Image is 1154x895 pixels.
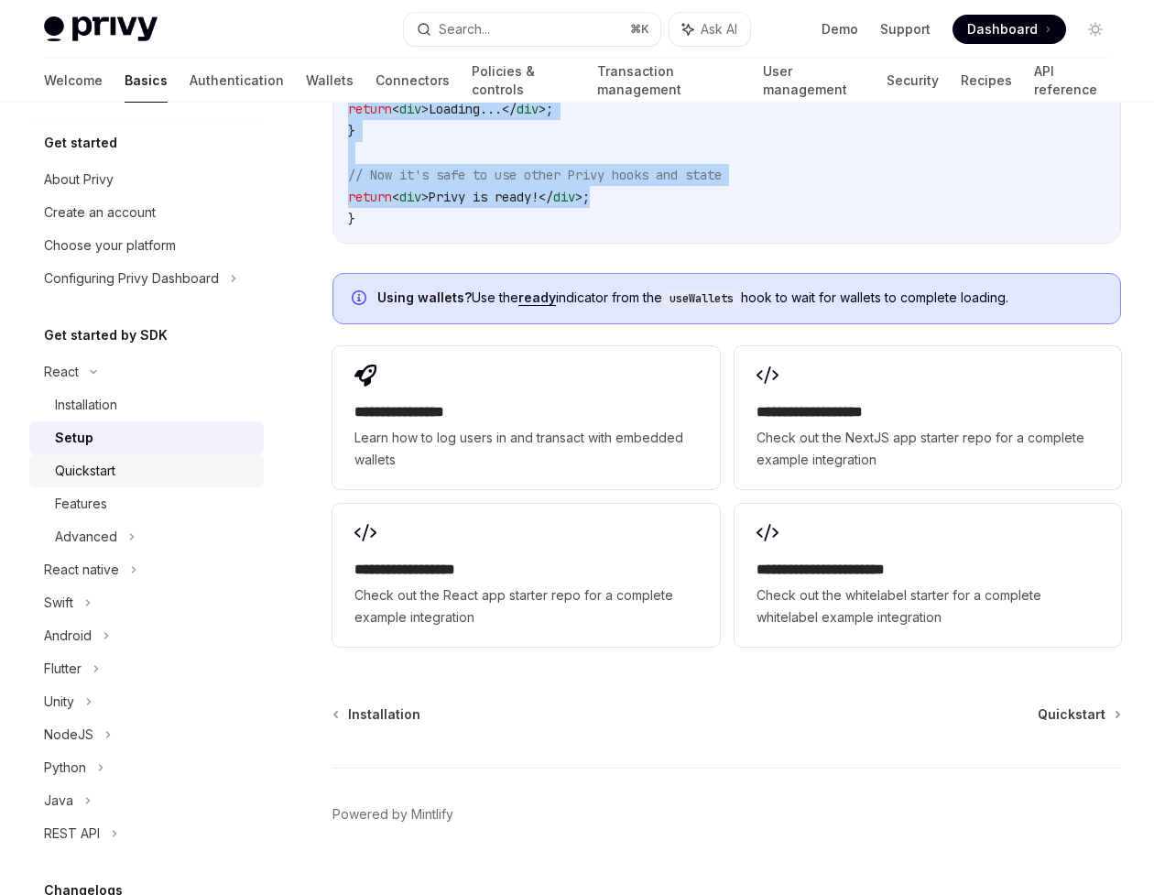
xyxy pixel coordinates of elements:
a: Connectors [376,59,450,103]
a: **** **** **** ***Check out the React app starter repo for a complete example integration [332,504,719,647]
span: return [348,101,392,117]
svg: Info [352,290,370,309]
a: Wallets [306,59,354,103]
div: Setup [55,427,93,449]
a: Basics [125,59,168,103]
div: Java [44,790,73,812]
div: React native [44,559,119,581]
span: div [399,101,421,117]
div: Search... [439,18,490,40]
span: < [392,101,399,117]
a: Powered by Mintlify [332,805,453,824]
span: // Now it's safe to use other Privy hooks and state [348,167,722,183]
div: Flutter [44,658,82,680]
a: User management [763,59,865,103]
span: Privy is ready! [429,189,539,205]
a: Support [880,20,931,38]
div: Quickstart [55,460,115,482]
div: REST API [44,823,100,845]
div: React [44,361,79,383]
strong: Using wallets? [377,289,472,305]
a: Policies & controls [472,59,575,103]
a: **** **** **** ****Check out the NextJS app starter repo for a complete example integration [735,346,1121,489]
a: Quickstart [29,454,264,487]
button: Ask AI [670,13,750,46]
div: Features [55,493,107,515]
span: > [575,189,582,205]
div: NodeJS [44,724,93,746]
a: Demo [822,20,858,38]
a: Recipes [961,59,1012,103]
button: Search...⌘K [404,13,659,46]
span: Ask AI [701,20,737,38]
div: Configuring Privy Dashboard [44,267,219,289]
div: Create an account [44,202,156,224]
button: Toggle dark mode [1081,15,1110,44]
div: Advanced [55,526,117,548]
a: **** **** **** **** ***Check out the whitelabel starter for a complete whitelabel example integra... [735,504,1121,647]
div: Choose your platform [44,235,176,256]
a: Security [887,59,939,103]
a: About Privy [29,163,264,196]
span: Learn how to log users in and transact with embedded wallets [354,427,697,471]
div: About Privy [44,169,114,191]
a: **** **** **** *Learn how to log users in and transact with embedded wallets [332,346,719,489]
span: ; [546,101,553,117]
span: > [421,101,429,117]
div: Installation [55,394,117,416]
span: </ [539,189,553,205]
img: light logo [44,16,158,42]
a: Setup [29,421,264,454]
span: Installation [348,705,420,724]
span: Check out the NextJS app starter repo for a complete example integration [757,427,1099,471]
a: Installation [334,705,420,724]
span: } [348,211,355,227]
a: Welcome [44,59,103,103]
a: Choose your platform [29,229,264,262]
span: Check out the React app starter repo for a complete example integration [354,584,697,628]
span: < [392,189,399,205]
h5: Get started by SDK [44,324,168,346]
div: Swift [44,592,73,614]
code: useWallets [662,289,741,308]
a: Transaction management [597,59,741,103]
span: Use the indicator from the hook to wait for wallets to complete loading. [377,289,1102,308]
span: div [553,189,575,205]
span: </ [502,101,517,117]
span: Dashboard [967,20,1038,38]
span: div [399,189,421,205]
span: > [539,101,546,117]
a: API reference [1034,59,1110,103]
h5: Get started [44,132,117,154]
a: Quickstart [1038,705,1119,724]
span: } [348,123,355,139]
span: ; [582,189,590,205]
div: Python [44,757,86,779]
span: ⌘ K [630,22,649,37]
div: Android [44,625,92,647]
span: Check out the whitelabel starter for a complete whitelabel example integration [757,584,1099,628]
span: > [421,189,429,205]
a: Dashboard [953,15,1066,44]
a: Features [29,487,264,520]
a: Authentication [190,59,284,103]
span: div [517,101,539,117]
div: Unity [44,691,74,713]
span: Quickstart [1038,705,1105,724]
span: Loading... [429,101,502,117]
a: Create an account [29,196,264,229]
a: Installation [29,388,264,421]
a: ready [518,289,556,306]
span: return [348,189,392,205]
